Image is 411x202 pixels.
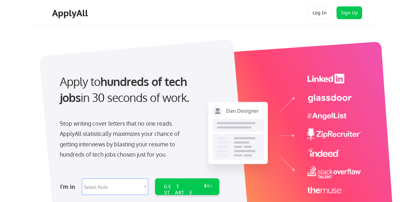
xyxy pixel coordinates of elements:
div: I'm in [60,182,78,192]
button: Sign Up [337,6,362,19]
button: Log In [307,6,332,19]
div: GET STARTED [164,183,198,202]
div: Apply to in 30 seconds of work. [60,74,217,106]
div: Stop writing cover letters that no one reads. ApplyAll statistically maximizes your chance of get... [60,118,191,160]
div: ApplyAll [52,8,90,19]
strong: hundreds of tech jobs [60,74,190,105]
